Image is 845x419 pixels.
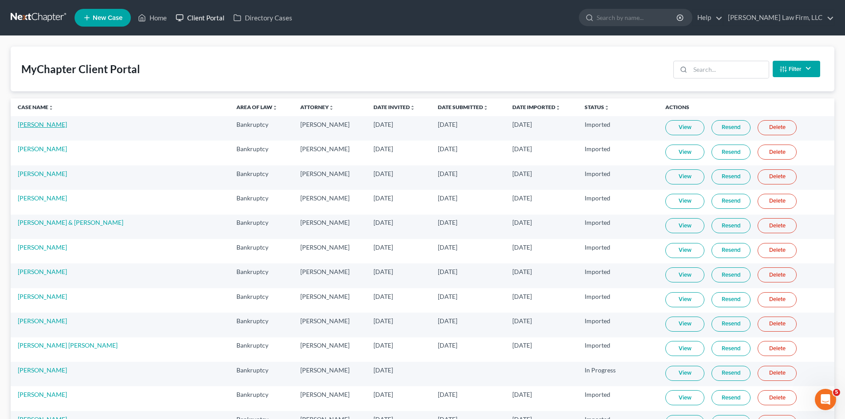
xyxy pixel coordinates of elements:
span: [DATE] [373,121,393,128]
td: Imported [578,288,658,313]
i: unfold_more [410,105,415,110]
td: Bankruptcy [229,215,293,239]
td: [PERSON_NAME] [293,190,366,214]
a: Date Invitedunfold_more [373,104,415,110]
span: [DATE] [438,268,457,275]
a: View [665,169,704,184]
span: [DATE] [512,243,532,251]
a: Delete [758,145,797,160]
a: Home [134,10,171,26]
span: [DATE] [373,317,393,325]
span: [DATE] [373,268,393,275]
a: [PERSON_NAME] [PERSON_NAME] [18,341,118,349]
a: View [665,267,704,282]
a: [PERSON_NAME] [18,391,67,398]
td: Bankruptcy [229,239,293,263]
td: Imported [578,386,658,411]
td: [PERSON_NAME] [293,288,366,313]
span: [DATE] [512,219,532,226]
td: [PERSON_NAME] [293,165,366,190]
a: Directory Cases [229,10,297,26]
span: [DATE] [512,268,532,275]
td: Imported [578,116,658,141]
i: unfold_more [329,105,334,110]
span: [DATE] [438,341,457,349]
td: [PERSON_NAME] [293,215,366,239]
a: Delete [758,267,797,282]
span: [DATE] [438,145,457,153]
a: Delete [758,317,797,332]
td: Imported [578,190,658,214]
a: View [665,120,704,135]
td: [PERSON_NAME] [293,141,366,165]
a: Delete [758,390,797,405]
a: Delete [758,292,797,307]
a: [PERSON_NAME] [18,170,67,177]
button: Filter [773,61,820,77]
td: Imported [578,337,658,362]
span: [DATE] [438,317,457,325]
a: Resend [711,194,751,209]
i: unfold_more [48,105,54,110]
input: Search by name... [597,9,678,26]
span: [DATE] [512,317,532,325]
td: Imported [578,313,658,337]
td: Bankruptcy [229,313,293,337]
a: Resend [711,292,751,307]
i: unfold_more [555,105,561,110]
span: [DATE] [373,243,393,251]
td: [PERSON_NAME] [293,337,366,362]
a: Resend [711,169,751,184]
span: [DATE] [438,170,457,177]
a: Delete [758,243,797,258]
td: [PERSON_NAME] [293,313,366,337]
a: [PERSON_NAME] [18,268,67,275]
span: [DATE] [438,293,457,300]
i: unfold_more [272,105,278,110]
td: Imported [578,263,658,288]
a: View [665,341,704,356]
span: [DATE] [512,293,532,300]
a: [PERSON_NAME] [18,366,67,374]
a: [PERSON_NAME] Law Firm, LLC [723,10,834,26]
i: unfold_more [604,105,609,110]
span: [DATE] [438,391,457,398]
span: [DATE] [438,121,457,128]
a: View [665,390,704,405]
span: [DATE] [438,243,457,251]
a: Area of Lawunfold_more [236,104,278,110]
td: [PERSON_NAME] [293,263,366,288]
span: [DATE] [512,121,532,128]
span: 5 [833,389,840,396]
span: [DATE] [373,293,393,300]
span: [DATE] [373,391,393,398]
iframe: Intercom live chat [815,389,836,410]
a: Delete [758,218,797,233]
a: View [665,243,704,258]
span: [DATE] [512,145,532,153]
a: Resend [711,366,751,381]
span: [DATE] [512,341,532,349]
a: View [665,366,704,381]
a: Resend [711,317,751,332]
a: [PERSON_NAME] [18,293,67,300]
span: [DATE] [438,194,457,202]
span: [DATE] [373,219,393,226]
span: New Case [93,15,122,21]
td: Imported [578,141,658,165]
th: Actions [658,98,834,116]
input: Search... [690,61,769,78]
td: Bankruptcy [229,116,293,141]
a: Statusunfold_more [585,104,609,110]
div: MyChapter Client Portal [21,62,140,76]
a: Resend [711,341,751,356]
a: Delete [758,169,797,184]
td: Bankruptcy [229,141,293,165]
td: Bankruptcy [229,337,293,362]
span: [DATE] [512,391,532,398]
span: [DATE] [373,194,393,202]
td: Imported [578,165,658,190]
td: [PERSON_NAME] [293,386,366,411]
td: [PERSON_NAME] [293,239,366,263]
a: [PERSON_NAME] [18,317,67,325]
